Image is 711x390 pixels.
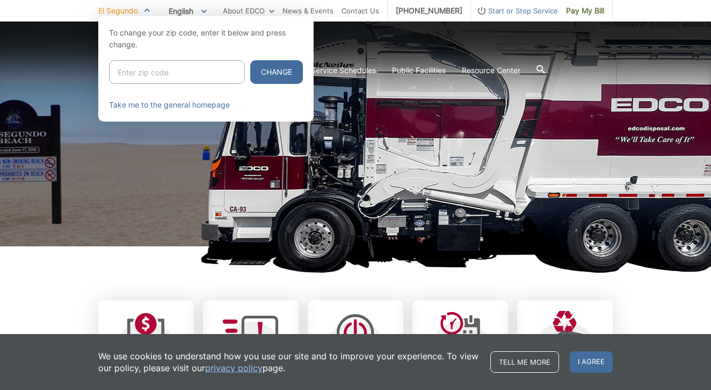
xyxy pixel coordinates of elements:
[223,5,274,17] a: About EDCO
[205,362,263,374] a: privacy policy
[98,6,138,15] span: El Segundo
[282,5,333,17] a: News & Events
[250,60,303,84] button: Change
[566,5,604,17] span: Pay My Bill
[342,5,379,17] a: Contact Us
[161,2,215,20] span: English
[109,27,303,51] p: To change your zip code, enter it below and press change.
[490,351,559,373] a: Tell me more
[109,60,245,84] input: Enter zip code
[109,99,230,111] a: Take me to the general homepage
[98,350,480,374] p: We use cookies to understand how you use our site and to improve your experience. To view our pol...
[570,351,613,373] span: I agree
